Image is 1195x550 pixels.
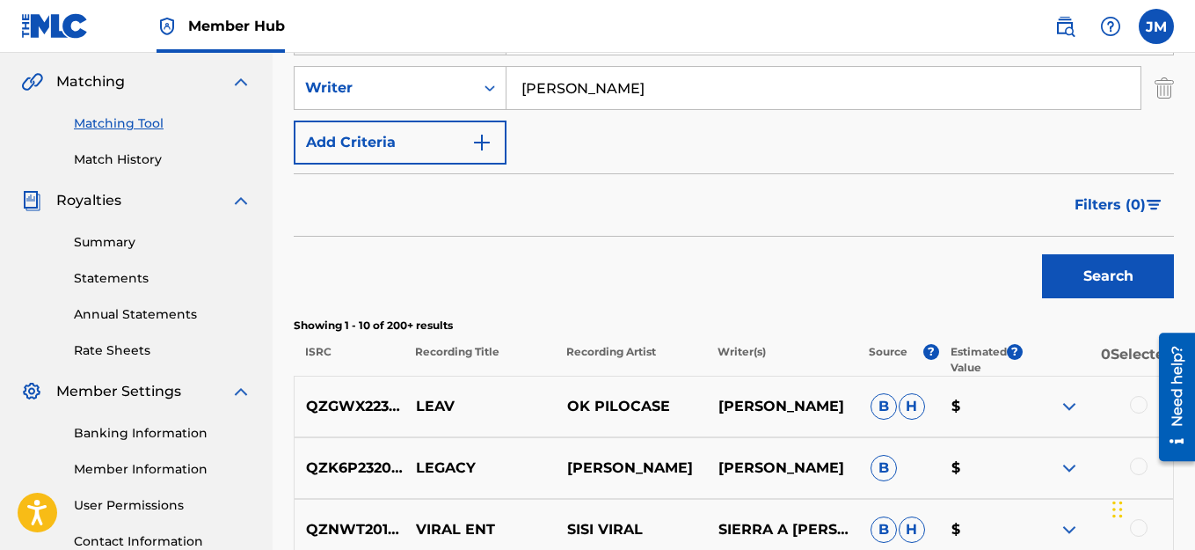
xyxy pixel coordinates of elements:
[923,344,939,360] span: ?
[1146,326,1195,468] iframe: Resource Center
[74,150,251,169] a: Match History
[1093,9,1128,44] div: Help
[1059,458,1080,479] img: expand
[1075,194,1146,216] span: Filters ( 0 )
[74,233,251,252] a: Summary
[1100,16,1121,37] img: help
[871,393,897,420] span: B
[869,344,907,376] p: Source
[1107,466,1195,550] iframe: Chat Widget
[1139,9,1174,44] div: User Menu
[294,344,403,376] p: ISRC
[56,190,121,211] span: Royalties
[1064,183,1174,227] button: Filters (0)
[74,269,251,288] a: Statements
[21,381,42,402] img: Member Settings
[940,458,1022,479] p: $
[871,455,897,481] span: B
[74,114,251,133] a: Matching Tool
[404,519,556,540] p: VIRAL ENT
[556,458,707,479] p: [PERSON_NAME]
[1112,483,1123,536] div: Drag
[294,121,506,165] button: Add Criteria
[871,517,897,543] span: B
[56,71,125,92] span: Matching
[707,396,858,417] p: [PERSON_NAME]
[940,519,1022,540] p: $
[74,496,251,515] a: User Permissions
[230,71,251,92] img: expand
[1059,519,1080,540] img: expand
[74,341,251,360] a: Rate Sheets
[471,132,492,153] img: 9d2ae6d4665cec9f34b9.svg
[1059,396,1080,417] img: expand
[555,344,706,376] p: Recording Artist
[230,381,251,402] img: expand
[56,381,181,402] span: Member Settings
[1147,200,1162,210] img: filter
[940,396,1022,417] p: $
[74,424,251,443] a: Banking Information
[404,396,556,417] p: LEAV
[1042,254,1174,298] button: Search
[305,77,463,99] div: Writer
[1007,344,1023,360] span: ?
[21,190,42,211] img: Royalties
[707,458,858,479] p: [PERSON_NAME]
[295,396,404,417] p: QZGWX2231724
[295,458,404,479] p: QZK6P2320301
[706,344,857,376] p: Writer(s)
[1047,9,1082,44] a: Public Search
[707,519,858,540] p: SIERRA A [PERSON_NAME]
[899,517,925,543] span: H
[74,305,251,324] a: Annual Statements
[157,16,178,37] img: Top Rightsholder
[21,13,89,39] img: MLC Logo
[294,318,1174,334] p: Showing 1 - 10 of 200+ results
[1054,16,1075,37] img: search
[74,460,251,479] a: Member Information
[295,519,404,540] p: QZNWT2014256
[556,519,707,540] p: SISI VIRAL
[1155,66,1174,110] img: Delete Criterion
[21,71,43,92] img: Matching
[188,16,285,36] span: Member Hub
[1023,344,1174,376] p: 0 Selected
[556,396,707,417] p: OK PILOCASE
[403,344,554,376] p: Recording Title
[899,393,925,420] span: H
[404,458,556,479] p: LEGACY
[951,344,1007,376] p: Estimated Value
[230,190,251,211] img: expand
